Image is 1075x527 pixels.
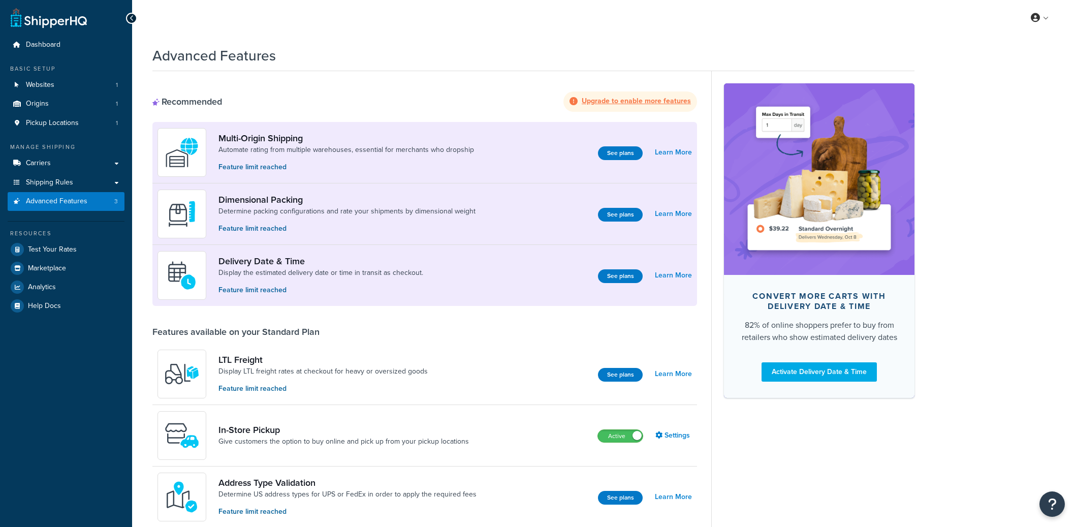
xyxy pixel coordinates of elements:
[1039,491,1065,517] button: Open Resource Center
[8,240,124,259] a: Test Your Rates
[8,297,124,315] a: Help Docs
[740,291,898,312] div: Convert more carts with delivery date & time
[739,99,899,259] img: feature-image-ddt-36eae7f7280da8017bfb280eaccd9c446f90b1fe08728e4019434db127062ab4.png
[8,143,124,151] div: Manage Shipping
[218,268,423,278] a: Display the estimated delivery date or time in transit as checkout.
[28,245,77,254] span: Test Your Rates
[164,356,200,392] img: y79ZsPf0fXUFUhFXDzUgf+ktZg5F2+ohG75+v3d2s1D9TjoU8PiyCIluIjV41seZevKCRuEjTPPOKHJsQcmKCXGdfprl3L4q7...
[598,146,643,160] button: See plans
[655,145,692,160] a: Learn More
[26,100,49,108] span: Origins
[8,192,124,211] a: Advanced Features3
[164,258,200,293] img: gfkeb5ejjkALwAAAABJRU5ErkJggg==
[8,76,124,95] a: Websites1
[218,383,428,394] p: Feature limit reached
[8,229,124,238] div: Resources
[8,259,124,277] a: Marketplace
[218,477,477,488] a: Address Type Validation
[8,76,124,95] li: Websites
[164,418,200,453] img: wfgcfpwTIucLEAAAAASUVORK5CYII=
[655,428,692,443] a: Settings
[218,506,477,517] p: Feature limit reached
[762,362,877,382] a: Activate Delivery Date & Time
[8,154,124,173] a: Carriers
[8,36,124,54] a: Dashboard
[8,114,124,133] a: Pickup Locations1
[164,196,200,232] img: DTVBYsAAAAAASUVORK5CYII=
[218,424,469,436] a: In-Store Pickup
[116,119,118,128] span: 1
[8,278,124,296] a: Analytics
[26,197,87,206] span: Advanced Features
[114,197,118,206] span: 3
[28,302,61,311] span: Help Docs
[598,491,643,505] button: See plans
[218,145,474,155] a: Automate rating from multiple warehouses, essential for merchants who dropship
[655,367,692,381] a: Learn More
[116,81,118,89] span: 1
[598,368,643,382] button: See plans
[218,223,476,234] p: Feature limit reached
[218,489,477,500] a: Determine US address types for UPS or FedEx in order to apply the required fees
[26,178,73,187] span: Shipping Rules
[8,95,124,113] a: Origins1
[655,490,692,504] a: Learn More
[152,326,320,337] div: Features available on your Standard Plan
[164,135,200,170] img: WatD5o0RtDAAAAAElFTkSuQmCC
[8,173,124,192] a: Shipping Rules
[598,208,643,222] button: See plans
[218,133,474,144] a: Multi-Origin Shipping
[26,81,54,89] span: Websites
[116,100,118,108] span: 1
[8,192,124,211] li: Advanced Features
[218,194,476,205] a: Dimensional Packing
[218,366,428,377] a: Display LTL freight rates at checkout for heavy or oversized goods
[598,269,643,283] button: See plans
[8,65,124,73] div: Basic Setup
[582,96,691,106] strong: Upgrade to enable more features
[598,430,643,442] label: Active
[8,95,124,113] li: Origins
[152,46,276,66] h1: Advanced Features
[218,162,474,173] p: Feature limit reached
[218,285,423,296] p: Feature limit reached
[655,268,692,283] a: Learn More
[26,119,79,128] span: Pickup Locations
[218,437,469,447] a: Give customers the option to buy online and pick up from your pickup locations
[8,114,124,133] li: Pickup Locations
[218,354,428,365] a: LTL Freight
[740,319,898,344] div: 82% of online shoppers prefer to buy from retailers who show estimated delivery dates
[152,96,222,107] div: Recommended
[26,159,51,168] span: Carriers
[28,264,66,273] span: Marketplace
[218,256,423,267] a: Delivery Date & Time
[655,207,692,221] a: Learn More
[218,206,476,216] a: Determine packing configurations and rate your shipments by dimensional weight
[26,41,60,49] span: Dashboard
[28,283,56,292] span: Analytics
[164,479,200,515] img: kIG8fy0lQAAAABJRU5ErkJggg==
